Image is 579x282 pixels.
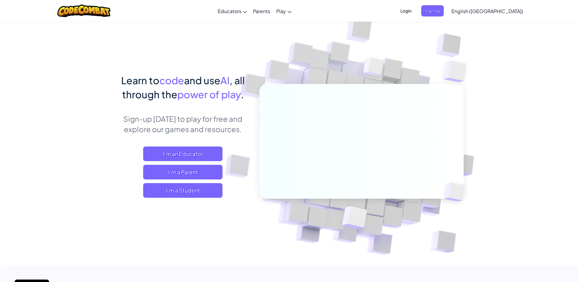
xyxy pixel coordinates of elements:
[116,114,250,134] p: Sign-up [DATE] to play for free and explore our games and resources.
[218,8,241,14] span: Educators
[421,5,444,16] button: Sign Up
[241,88,244,100] span: .
[448,3,526,19] a: English ([GEOGRAPHIC_DATA])
[57,5,111,17] img: CodeCombat logo
[451,8,523,14] span: English ([GEOGRAPHIC_DATA])
[177,88,241,100] span: power of play
[250,3,273,19] a: Parents
[273,3,295,19] a: Play
[159,74,184,86] span: code
[184,74,220,86] span: and use
[431,46,484,97] img: Overlap cubes
[433,170,479,214] img: Overlap cubes
[220,74,230,86] span: AI
[143,183,223,198] button: I'm a Student
[327,193,382,244] img: Overlap cubes
[397,5,415,16] button: Login
[121,74,159,86] span: Learn to
[143,165,223,179] a: I'm a Parent
[143,146,223,161] a: I'm an Educator
[352,45,396,91] img: Overlap cubes
[215,3,250,19] a: Educators
[276,8,286,14] span: Play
